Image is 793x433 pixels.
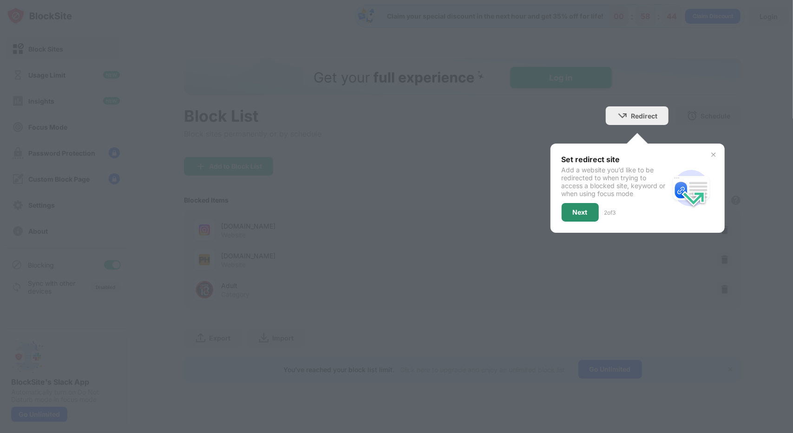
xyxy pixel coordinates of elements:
div: Redirect [631,112,657,120]
div: Set redirect site [562,155,669,164]
div: Add a website you’d like to be redirected to when trying to access a blocked site, keyword or whe... [562,166,669,197]
div: 2 of 3 [604,209,616,216]
div: Next [573,209,588,216]
img: redirect.svg [669,166,714,210]
img: x-button.svg [710,151,717,158]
